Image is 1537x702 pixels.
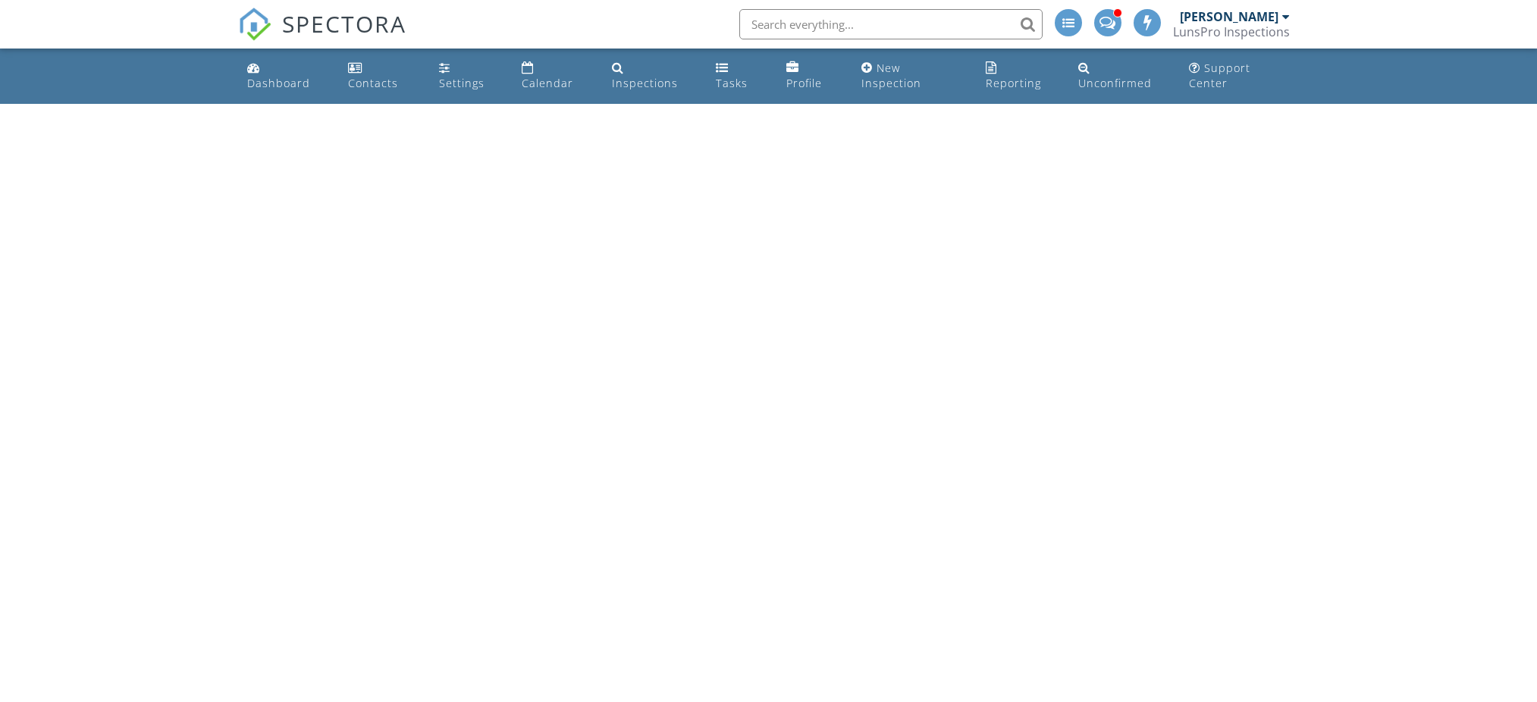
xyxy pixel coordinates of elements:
[980,55,1060,98] a: Reporting
[238,20,406,52] a: SPECTORA
[439,76,485,90] div: Settings
[716,76,748,90] div: Tasks
[282,8,406,39] span: SPECTORA
[516,55,593,98] a: Calendar
[247,76,310,90] div: Dashboard
[522,76,573,90] div: Calendar
[1180,9,1278,24] div: [PERSON_NAME]
[786,76,822,90] div: Profile
[1072,55,1172,98] a: Unconfirmed
[342,55,420,98] a: Contacts
[612,76,678,90] div: Inspections
[710,55,769,98] a: Tasks
[986,76,1041,90] div: Reporting
[780,55,843,98] a: Profile
[739,9,1043,39] input: Search everything...
[861,61,921,90] div: New Inspection
[1078,76,1152,90] div: Unconfirmed
[1189,61,1250,90] div: Support Center
[1173,24,1290,39] div: LunsPro Inspections
[238,8,271,41] img: The Best Home Inspection Software - Spectora
[606,55,698,98] a: Inspections
[1183,55,1296,98] a: Support Center
[855,55,967,98] a: New Inspection
[433,55,504,98] a: Settings
[348,76,398,90] div: Contacts
[241,55,331,98] a: Dashboard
